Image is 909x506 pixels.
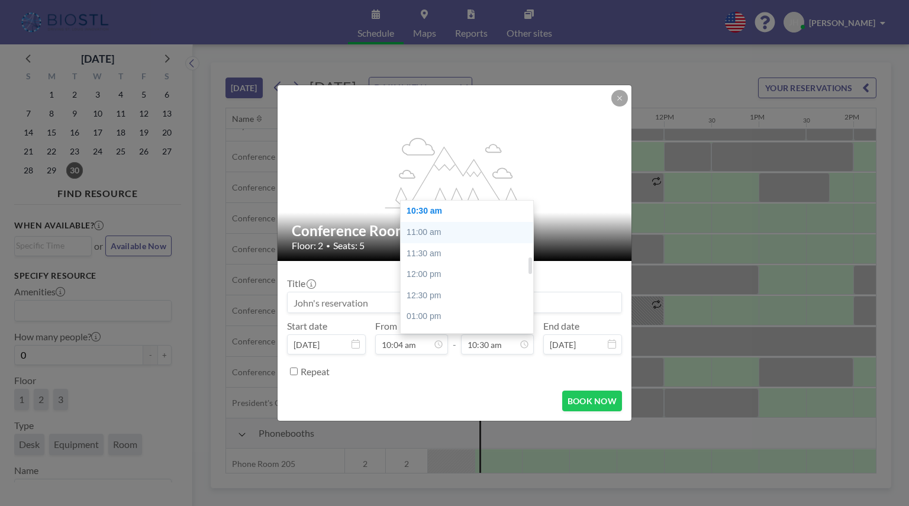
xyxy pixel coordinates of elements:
h2: Conference Room 204 [292,222,618,240]
label: End date [543,320,579,332]
button: BOOK NOW [562,391,622,411]
div: 01:30 pm [401,327,539,349]
div: 11:30 am [401,243,539,265]
input: John's reservation [288,292,621,312]
div: 10:30 am [401,201,539,222]
span: Seats: 5 [333,240,365,252]
label: Start date [287,320,327,332]
div: 12:30 pm [401,285,539,307]
span: - [453,324,456,350]
label: From [375,320,397,332]
label: Title [287,278,315,289]
label: Repeat [301,366,330,378]
div: 12:00 pm [401,264,539,285]
span: • [326,241,330,250]
div: 11:00 am [401,222,539,243]
span: Floor: 2 [292,240,323,252]
div: 01:00 pm [401,306,539,327]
